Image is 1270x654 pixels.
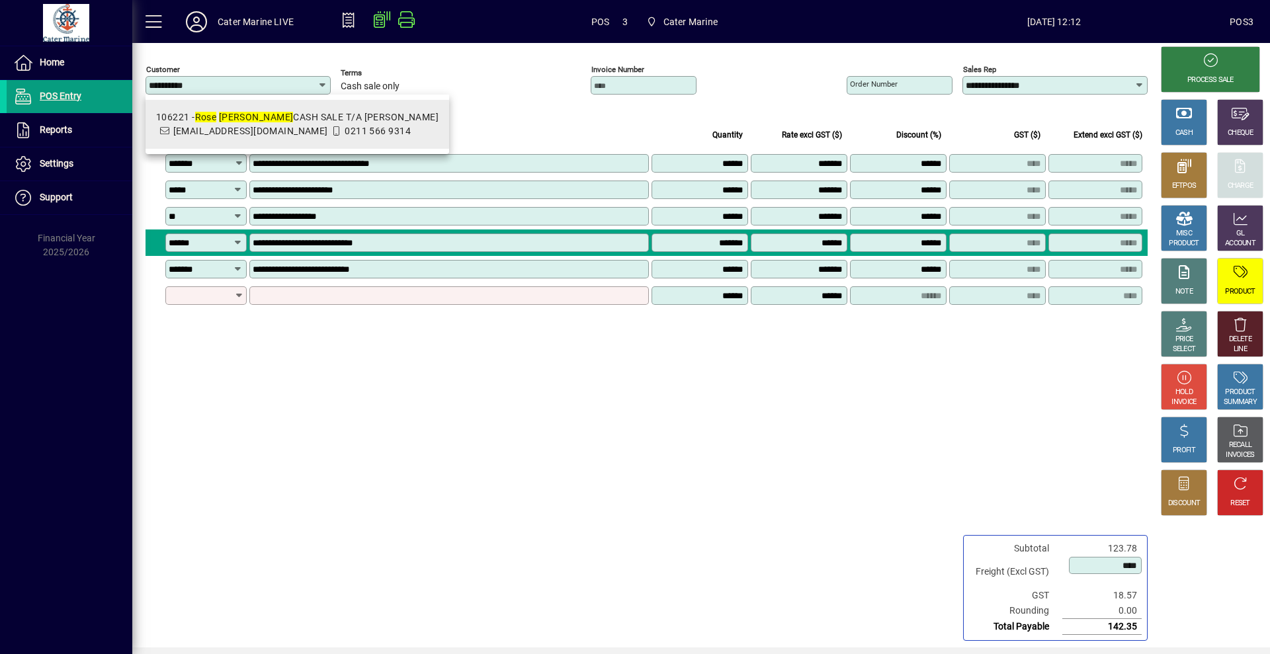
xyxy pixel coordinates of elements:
[40,158,73,169] span: Settings
[1236,229,1245,239] div: GL
[1062,619,1142,635] td: 142.35
[40,124,72,135] span: Reports
[175,10,218,34] button: Profile
[1226,450,1254,460] div: INVOICES
[341,81,400,92] span: Cash sale only
[1014,128,1040,142] span: GST ($)
[1173,446,1195,456] div: PROFIT
[341,69,420,77] span: Terms
[1175,335,1193,345] div: PRICE
[591,11,610,32] span: POS
[712,128,743,142] span: Quantity
[1062,603,1142,619] td: 0.00
[1224,397,1257,407] div: SUMMARY
[1062,588,1142,603] td: 18.57
[1168,499,1200,509] div: DISCOUNT
[146,100,449,149] mat-option: 106221 - Rose Marie CASH SALE T/A Renay Kung
[1187,75,1234,85] div: PROCESS SALE
[1229,440,1252,450] div: RECALL
[7,181,132,214] a: Support
[7,114,132,147] a: Reports
[969,603,1062,619] td: Rounding
[1229,335,1251,345] div: DELETE
[782,128,842,142] span: Rate excl GST ($)
[7,46,132,79] a: Home
[156,110,439,124] div: 106221 - CASH SALE T/A [PERSON_NAME]
[663,11,718,32] span: Cater Marine
[1062,541,1142,556] td: 123.78
[40,57,64,67] span: Home
[1175,287,1193,297] div: NOTE
[40,192,73,202] span: Support
[969,619,1062,635] td: Total Payable
[850,79,898,89] mat-label: Order number
[969,588,1062,603] td: GST
[219,112,294,122] em: [PERSON_NAME]
[1175,128,1193,138] div: CASH
[1225,287,1255,297] div: PRODUCT
[878,11,1230,32] span: [DATE] 12:12
[1173,345,1196,354] div: SELECT
[969,556,1062,588] td: Freight (Excl GST)
[963,65,996,74] mat-label: Sales rep
[1176,229,1192,239] div: MISC
[1228,181,1253,191] div: CHARGE
[1175,388,1193,397] div: HOLD
[195,112,217,122] em: Rose
[1169,239,1199,249] div: PRODUCT
[641,10,723,34] span: Cater Marine
[1172,181,1197,191] div: EFTPOS
[1225,239,1255,249] div: ACCOUNT
[896,128,941,142] span: Discount (%)
[1230,499,1250,509] div: RESET
[591,65,644,74] mat-label: Invoice number
[7,147,132,181] a: Settings
[969,541,1062,556] td: Subtotal
[1228,128,1253,138] div: CHEQUE
[1230,11,1253,32] div: POS3
[1171,397,1196,407] div: INVOICE
[1074,128,1142,142] span: Extend excl GST ($)
[146,65,180,74] mat-label: Customer
[622,11,628,32] span: 3
[40,91,81,101] span: POS Entry
[345,126,411,136] span: 0211 566 9314
[1225,388,1255,397] div: PRODUCT
[1234,345,1247,354] div: LINE
[218,11,294,32] div: Cater Marine LIVE
[173,126,328,136] span: [EMAIL_ADDRESS][DOMAIN_NAME]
